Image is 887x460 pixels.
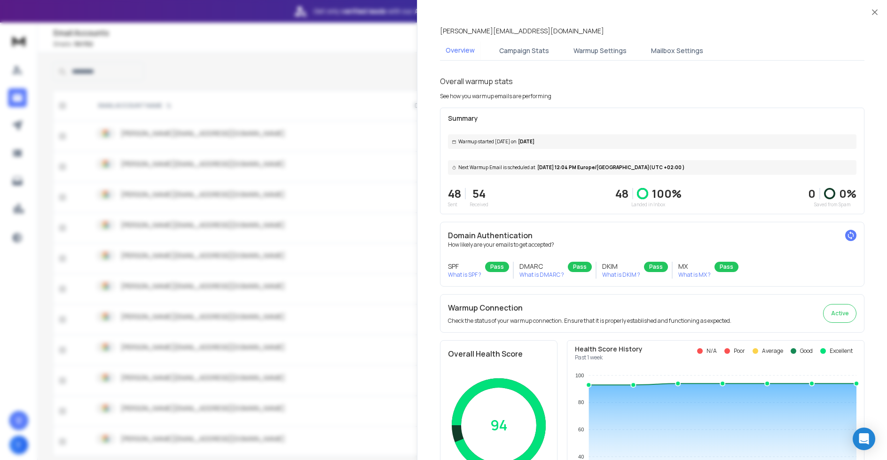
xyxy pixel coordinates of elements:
p: Received [470,201,488,208]
h2: Domain Authentication [448,230,856,241]
tspan: 40 [578,454,584,460]
p: Average [762,347,783,355]
p: 48 [615,186,628,201]
h3: SPF [448,262,481,271]
span: Warmup started [DATE] on [458,138,516,145]
h2: Warmup Connection [448,302,731,313]
button: Mailbox Settings [645,40,709,61]
p: Good [800,347,813,355]
p: 100 % [652,186,682,201]
div: Pass [714,262,738,272]
div: Pass [485,262,509,272]
div: [DATE] [448,134,856,149]
h3: DMARC [519,262,564,271]
button: Overview [440,40,480,62]
h3: DKIM [602,262,640,271]
p: 48 [448,186,461,201]
p: What is MX ? [678,271,711,279]
p: Sent [448,201,461,208]
p: See how you warmup emails are performing [440,93,551,100]
p: Landed in Inbox [615,201,682,208]
p: 54 [470,186,488,201]
h1: Overall warmup stats [440,76,513,87]
p: [PERSON_NAME][EMAIL_ADDRESS][DOMAIN_NAME] [440,26,604,36]
strong: 0 [808,186,816,201]
button: Warmup Settings [568,40,632,61]
tspan: 100 [575,373,584,378]
p: Summary [448,114,856,123]
div: Pass [568,262,592,272]
h3: MX [678,262,711,271]
p: N/A [706,347,717,355]
div: Pass [644,262,668,272]
h2: Overall Health Score [448,348,549,359]
p: Past 1 week [575,354,643,361]
tspan: 60 [578,427,584,432]
p: 94 [490,417,508,434]
p: Check the status of your warmup connection. Ensure that it is properly established and functionin... [448,317,731,325]
p: Poor [734,347,745,355]
p: 0 % [839,186,856,201]
div: Open Intercom Messenger [853,428,875,450]
p: Excellent [830,347,853,355]
button: Campaign Stats [494,40,555,61]
p: How likely are your emails to get accepted? [448,241,856,249]
div: [DATE] 12:04 PM Europe/[GEOGRAPHIC_DATA] (UTC +02:00 ) [448,160,856,175]
p: What is DKIM ? [602,271,640,279]
p: Saved from Spam [808,201,856,208]
tspan: 80 [578,399,584,405]
p: What is DMARC ? [519,271,564,279]
span: Next Warmup Email is scheduled at [458,164,535,171]
p: What is SPF ? [448,271,481,279]
button: Active [823,304,856,323]
p: Health Score History [575,344,643,354]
